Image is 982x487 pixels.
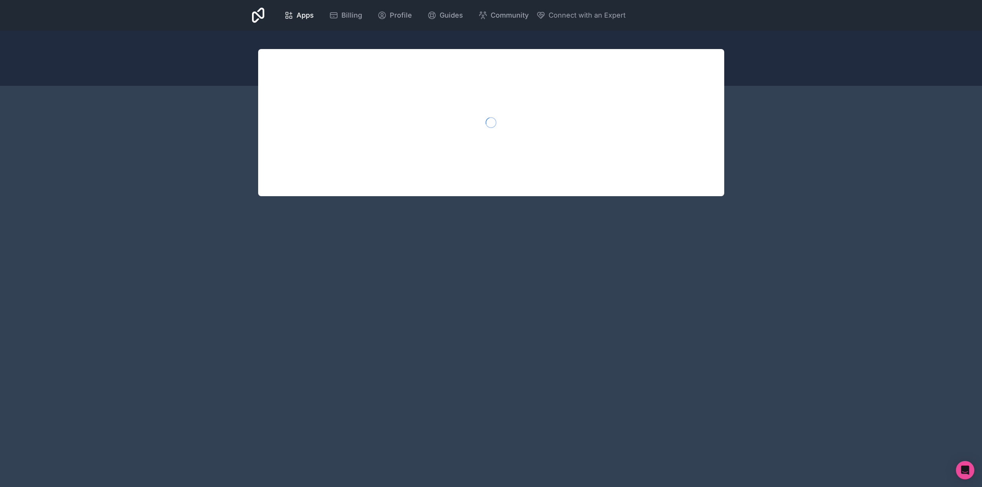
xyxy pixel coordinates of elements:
[371,7,418,24] a: Profile
[440,10,463,21] span: Guides
[956,461,974,479] div: Open Intercom Messenger
[549,10,626,21] span: Connect with an Expert
[421,7,469,24] a: Guides
[472,7,535,24] a: Community
[278,7,320,24] a: Apps
[323,7,368,24] a: Billing
[297,10,314,21] span: Apps
[536,10,626,21] button: Connect with an Expert
[491,10,529,21] span: Community
[341,10,362,21] span: Billing
[390,10,412,21] span: Profile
